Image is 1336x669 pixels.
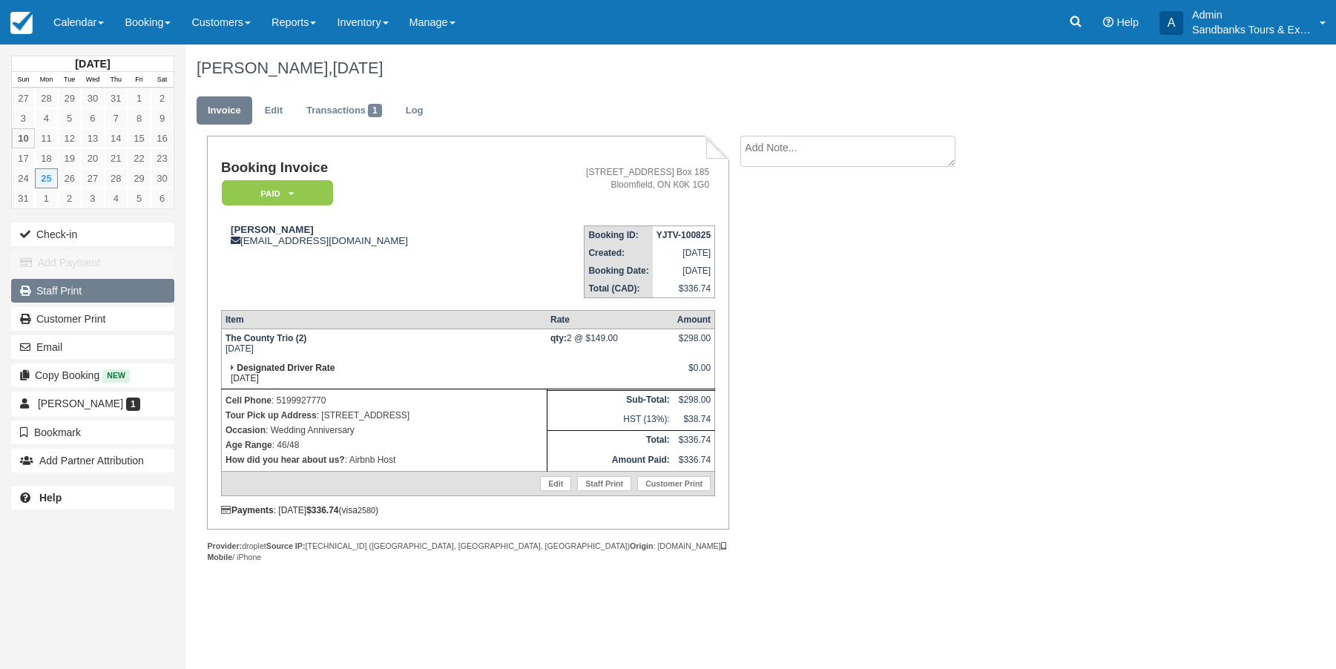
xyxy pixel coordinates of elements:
strong: [DATE] [75,58,110,70]
strong: qty [550,333,567,343]
a: 6 [151,188,174,208]
a: Customer Print [637,476,711,491]
a: Customer Print [11,307,174,331]
a: Transactions1 [295,96,393,125]
th: Total: [547,431,674,451]
a: Edit [540,476,571,491]
p: : 5199927770 [226,393,543,408]
img: checkfront-main-nav-mini-logo.png [10,12,33,34]
th: Fri [128,72,151,88]
strong: Source IP: [266,541,306,550]
a: 2 [151,88,174,108]
a: 28 [35,88,58,108]
td: [DATE] [653,262,715,280]
strong: Provider: [207,541,242,550]
button: Add Payment [11,251,174,274]
p: : Wedding Anniversary [226,423,543,438]
a: [PERSON_NAME] 1 [11,392,174,415]
a: Invoice [197,96,252,125]
p: : Airbnb Host [226,452,543,467]
span: New [102,369,130,382]
strong: Cell Phone [226,395,272,406]
td: $336.74 [653,280,715,298]
strong: Origin [630,541,653,550]
a: 21 [105,148,128,168]
a: 15 [128,128,151,148]
strong: [PERSON_NAME] [231,224,314,235]
div: droplet [TECHNICAL_ID] ([GEOGRAPHIC_DATA], [GEOGRAPHIC_DATA], [GEOGRAPHIC_DATA]) : [DOMAIN_NAME] ... [207,541,728,563]
strong: Age Range [226,440,272,450]
td: [DATE] [221,329,547,360]
a: 22 [128,148,151,168]
a: 28 [105,168,128,188]
div: A [1159,11,1183,35]
p: Sandbanks Tours & Experiences [1192,22,1311,37]
a: 30 [81,88,104,108]
a: 7 [105,108,128,128]
th: Amount Paid: [547,451,674,471]
td: [DATE] [221,359,547,389]
a: 17 [12,148,35,168]
th: Tue [58,72,81,88]
a: Help [11,486,174,510]
th: Sat [151,72,174,88]
strong: $336.74 [306,505,338,515]
a: 8 [128,108,151,128]
th: Sun [12,72,35,88]
a: 25 [35,168,58,188]
a: 10 [12,128,35,148]
span: [PERSON_NAME] [38,398,123,409]
th: Wed [81,72,104,88]
td: 2 @ $149.00 [547,329,674,360]
a: 6 [81,108,104,128]
strong: Tour Pick up Address [226,410,317,421]
strong: Payments [221,505,274,515]
a: 4 [105,188,128,208]
a: 9 [151,108,174,128]
a: 26 [58,168,81,188]
th: Booking ID: [585,226,653,245]
td: $298.00 [674,390,715,410]
td: HST (13%): [547,410,674,430]
a: Edit [254,96,294,125]
th: Booking Date: [585,262,653,280]
a: 14 [105,128,128,148]
button: Email [11,335,174,359]
a: 2 [58,188,81,208]
i: Help [1103,17,1113,27]
strong: Mobile [207,541,725,561]
a: 31 [105,88,128,108]
a: 30 [151,168,174,188]
a: 29 [58,88,81,108]
a: 27 [81,168,104,188]
div: : [DATE] (visa ) [221,505,715,515]
a: 24 [12,168,35,188]
h1: Booking Invoice [221,160,508,176]
strong: Occasion [226,425,266,435]
a: 3 [12,108,35,128]
th: Created: [585,244,653,262]
small: 2580 [358,506,375,515]
span: 1 [368,104,382,117]
a: 29 [128,168,151,188]
a: 3 [81,188,104,208]
em: Paid [222,180,333,206]
strong: YJTV-100825 [657,230,711,240]
strong: Designated Driver Rate [237,363,335,373]
strong: The County Trio (2) [226,333,306,343]
span: Help [1116,16,1139,28]
a: Staff Print [11,279,174,303]
th: Thu [105,72,128,88]
td: $336.74 [674,451,715,471]
button: Copy Booking New [11,363,174,387]
a: 1 [35,188,58,208]
a: 18 [35,148,58,168]
a: 13 [81,128,104,148]
a: 16 [151,128,174,148]
button: Add Partner Attribution [11,449,174,472]
a: 5 [58,108,81,128]
strong: How did you hear about us? [226,455,345,465]
a: 12 [58,128,81,148]
th: Item [221,311,547,329]
span: [DATE] [332,59,383,77]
